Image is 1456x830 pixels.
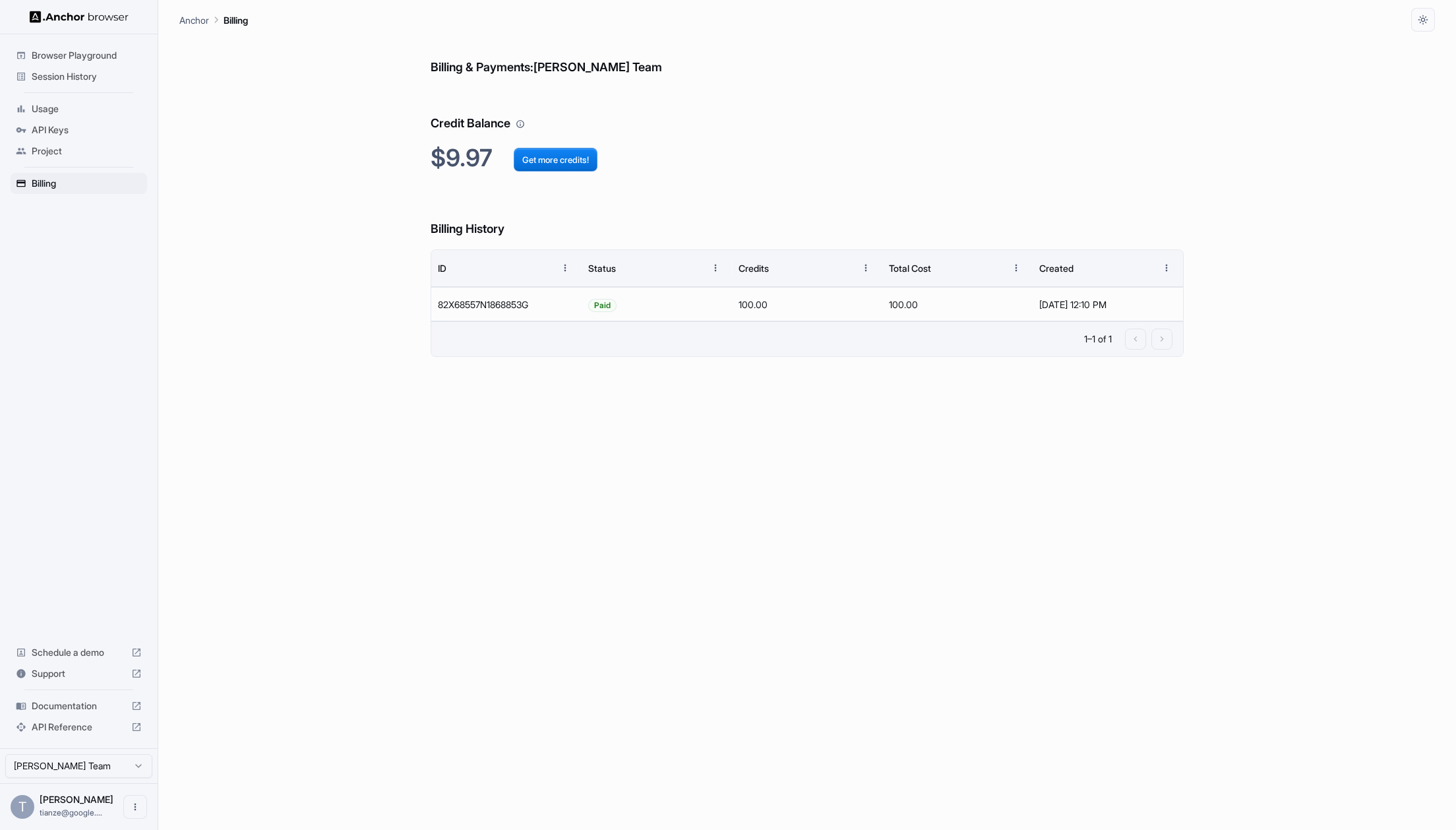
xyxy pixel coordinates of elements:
[1004,256,1028,280] button: Menu
[704,256,727,280] button: Menu
[854,256,878,280] button: Menu
[123,795,147,819] button: Open menu
[32,123,142,137] span: API Keys
[431,32,1184,77] h6: Billing & Payments: [PERSON_NAME] Team
[11,119,147,141] div: API Keys
[680,256,704,280] button: Sort
[1039,288,1176,321] div: [DATE] 12:10 PM
[179,13,248,27] nav: breadcrumb
[889,263,931,274] div: Total Cost
[431,88,1184,133] h6: Credit Balance
[1084,333,1112,346] p: 1–1 of 1
[32,102,142,115] span: Usage
[40,794,113,805] span: Tianze Shi
[1039,263,1074,274] div: Created
[588,263,616,274] div: Status
[11,173,147,194] div: Billing
[882,287,1033,321] div: 100.00
[11,98,147,119] div: Usage
[32,49,142,62] span: Browser Playground
[1131,256,1155,280] button: Sort
[11,717,147,738] div: API Reference
[438,263,446,274] div: ID
[32,144,142,158] span: Project
[830,256,854,280] button: Sort
[32,699,126,713] span: Documentation
[30,11,129,23] img: Anchor Logo
[179,13,209,27] p: Anchor
[32,667,126,680] span: Support
[1155,256,1178,280] button: Menu
[11,795,34,819] div: T
[589,288,616,322] span: Paid
[11,66,147,87] div: Session History
[553,256,577,280] button: Menu
[431,287,582,321] div: 82X68557N1868853G
[732,287,882,321] div: 100.00
[40,808,102,817] span: tianze@google.com
[32,70,142,83] span: Session History
[516,119,525,129] svg: Your credit balance will be consumed as you use the API. Visit the usage page to view a breakdown...
[11,141,147,162] div: Project
[224,13,248,27] p: Billing
[11,45,147,66] div: Browser Playground
[11,695,147,717] div: Documentation
[11,663,147,684] div: Support
[514,148,597,172] button: Get more credits!
[981,256,1004,280] button: Sort
[11,642,147,663] div: Schedule a demo
[530,256,553,280] button: Sort
[32,646,126,659] span: Schedule a demo
[739,263,769,274] div: Credits
[32,177,142,190] span: Billing
[431,144,1184,172] h2: $9.97
[32,720,126,734] span: API Reference
[431,193,1184,239] h6: Billing History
